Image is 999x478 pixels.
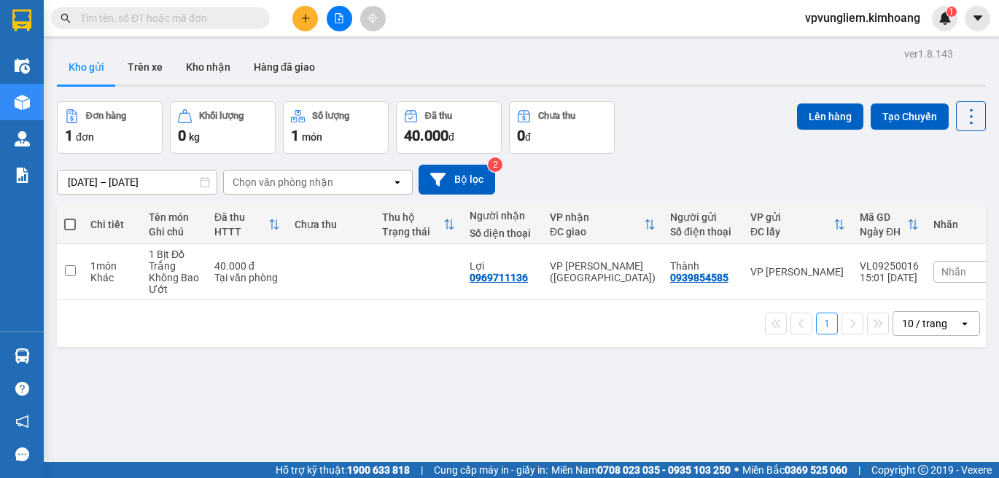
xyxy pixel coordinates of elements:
span: 1 [949,7,954,17]
div: Ghi chú [149,226,200,238]
span: đơn [76,131,94,143]
div: Khối lượng [199,111,244,121]
span: Miền Nam [551,462,731,478]
span: aim [368,13,378,23]
img: icon-new-feature [938,12,952,25]
span: 40.000 [404,127,448,144]
div: VP nhận [550,211,644,223]
th: Toggle SortBy [852,205,926,244]
div: Ngày ĐH [860,226,907,238]
div: ĐC lấy [750,226,833,238]
button: Lên hàng [797,103,863,130]
div: Thành [670,260,736,272]
svg: open [392,176,403,188]
button: aim [360,6,386,31]
span: 1 [65,127,73,144]
div: 1 món [90,260,134,272]
span: đ [448,131,454,143]
span: món [302,131,322,143]
th: Toggle SortBy [743,205,852,244]
span: Miền Bắc [742,462,847,478]
span: question-circle [15,382,29,396]
div: Đã thu [425,111,452,121]
div: 0939854585 [670,272,728,283]
span: ⚪️ [734,467,739,473]
div: Tại văn phòng [214,272,280,283]
th: Toggle SortBy [543,205,663,244]
button: Bộ lọc [419,165,495,195]
span: | [421,462,423,478]
button: Chưa thu0đ [509,101,615,154]
div: Mã GD [860,211,907,223]
div: VP [PERSON_NAME] ([GEOGRAPHIC_DATA]) [550,260,656,283]
div: Số điện thoại [670,226,736,238]
span: 0 [517,127,525,144]
span: Hỗ trợ kỹ thuật: [276,462,410,478]
img: logo-vxr [12,9,31,31]
input: Select a date range. [58,171,217,194]
img: warehouse-icon [15,58,30,74]
button: plus [292,6,318,31]
div: Chưa thu [295,219,368,230]
span: | [858,462,860,478]
button: Kho gửi [57,50,116,85]
strong: 0369 525 060 [785,464,847,476]
sup: 2 [488,157,502,172]
img: warehouse-icon [15,95,30,110]
strong: 1900 633 818 [347,464,410,476]
span: search [61,13,71,23]
span: plus [300,13,311,23]
div: Người gửi [670,211,736,223]
button: file-add [327,6,352,31]
div: Đã thu [214,211,268,223]
div: Chọn văn phòng nhận [233,175,333,189]
button: Số lượng1món [283,101,389,154]
div: 40.000 đ [214,260,280,272]
button: Đơn hàng1đơn [57,101,163,154]
span: Cung cấp máy in - giấy in: [434,462,548,478]
div: Khác [90,272,134,283]
div: Đơn hàng [86,111,126,121]
button: Đã thu40.000đ [396,101,502,154]
span: copyright [918,465,928,475]
button: 1 [816,313,838,334]
button: Kho nhận [174,50,242,85]
div: Chi tiết [90,219,134,230]
th: Toggle SortBy [207,205,287,244]
div: VP [PERSON_NAME] [750,266,845,278]
button: Tạo Chuyến [871,103,949,130]
span: message [15,447,29,461]
img: warehouse-icon [15,131,30,146]
div: VL09250016 [860,260,919,272]
th: Toggle SortBy [375,205,462,244]
img: solution-icon [15,168,30,183]
button: Hàng đã giao [242,50,327,85]
div: VP gửi [750,211,833,223]
button: Trên xe [116,50,174,85]
div: Lợi [470,260,535,272]
div: Số điện thoại [470,227,535,239]
div: ver 1.8.143 [904,46,953,62]
span: vpvungliem.kimhoang [793,9,932,27]
span: caret-down [971,12,984,25]
span: kg [189,131,200,143]
span: file-add [334,13,344,23]
span: đ [525,131,531,143]
sup: 1 [946,7,957,17]
button: caret-down [965,6,990,31]
span: 0 [178,127,186,144]
div: Trạng thái [382,226,443,238]
div: Thu hộ [382,211,443,223]
div: 10 / trang [902,316,947,331]
div: Tên món [149,211,200,223]
span: Nhãn [941,266,966,278]
input: Tìm tên, số ĐT hoặc mã đơn [80,10,252,26]
span: 1 [291,127,299,144]
strong: 0708 023 035 - 0935 103 250 [597,464,731,476]
svg: open [959,318,971,329]
button: Khối lượng0kg [170,101,276,154]
div: ĐC giao [550,226,644,238]
div: Người nhận [470,210,535,222]
span: notification [15,415,29,428]
div: Số lượng [312,111,349,121]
